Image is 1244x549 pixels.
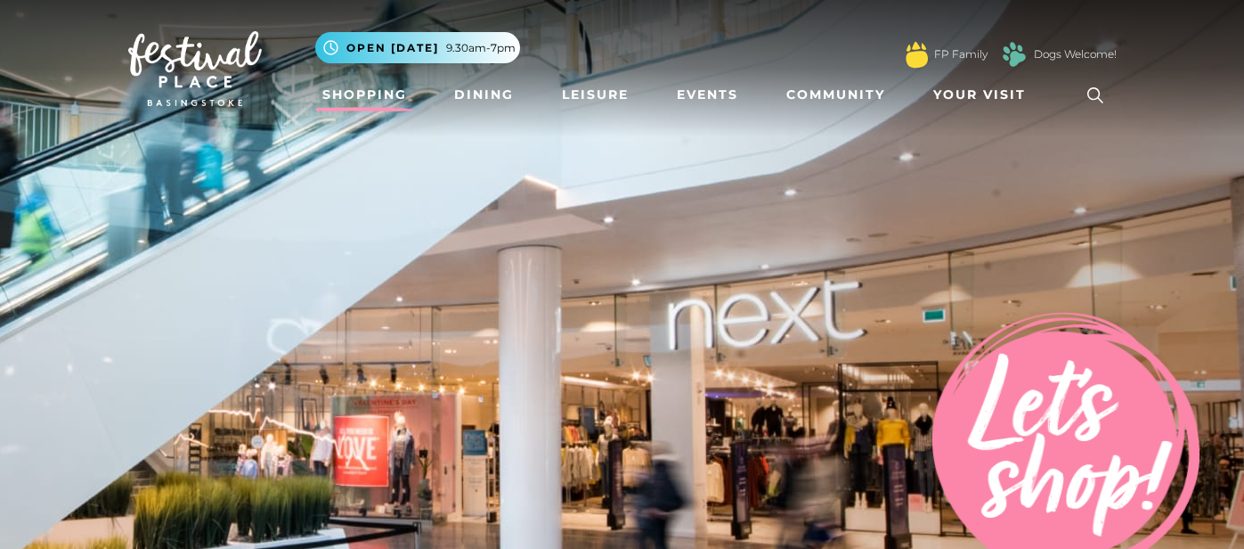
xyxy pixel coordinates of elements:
a: Your Visit [926,78,1042,111]
a: FP Family [934,46,988,62]
a: Shopping [315,78,414,111]
img: Festival Place Logo [128,31,262,106]
span: 9.30am-7pm [446,40,516,56]
a: Leisure [555,78,636,111]
span: Your Visit [933,86,1026,104]
a: Community [779,78,892,111]
button: Open [DATE] 9.30am-7pm [315,32,520,63]
span: Open [DATE] [346,40,439,56]
a: Dining [447,78,521,111]
a: Events [670,78,745,111]
a: Dogs Welcome! [1034,46,1117,62]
